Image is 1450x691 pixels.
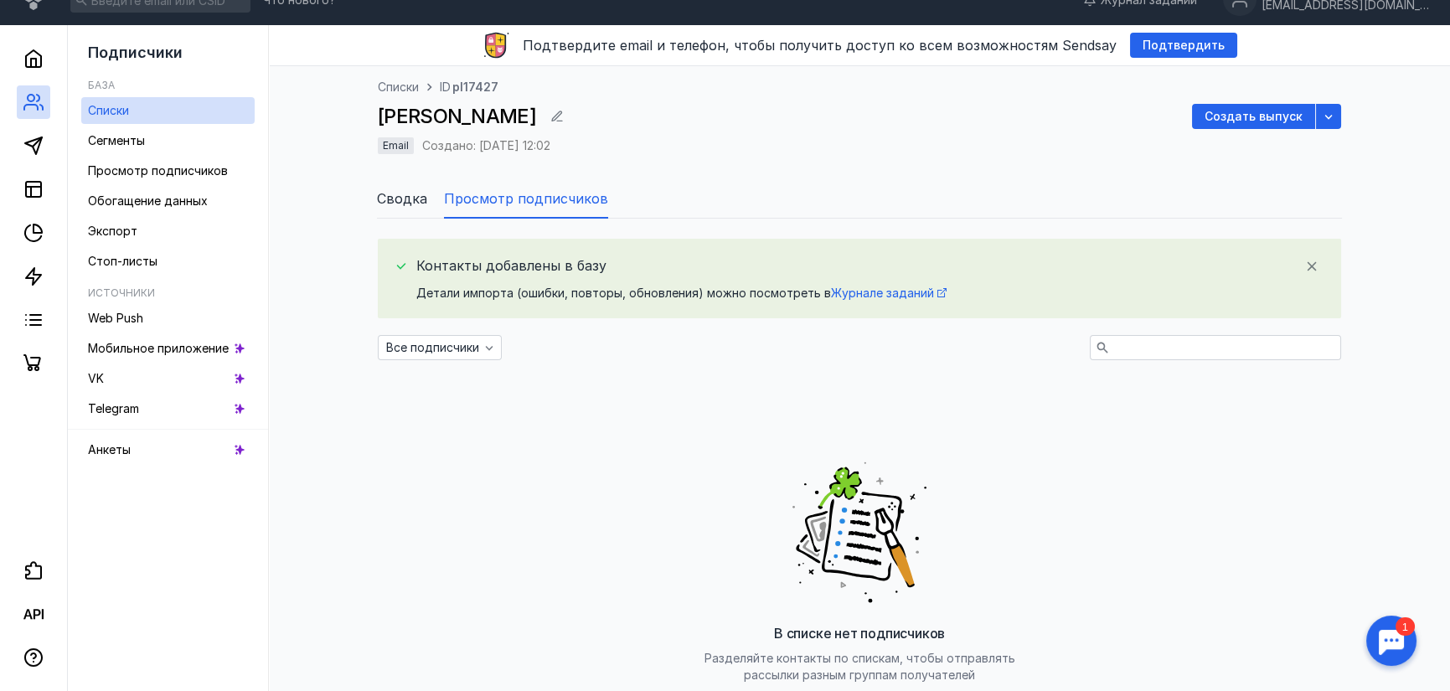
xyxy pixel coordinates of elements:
span: В списке нет подписчиков [774,625,945,642]
button: Создать выпуск [1192,104,1315,129]
div: Создано: [DATE] 12:02 [422,140,550,152]
a: Мобильное приложение [81,335,255,362]
a: Просмотр подписчиков [81,157,255,184]
a: Списки [81,97,255,124]
span: Контакты добавлены в базу [416,255,606,276]
span: Анкеты [88,442,131,456]
a: Web Push [81,305,255,332]
span: Сводка [377,188,427,209]
span: Сегменты [88,133,145,147]
h5: База [88,79,115,91]
a: Журнале заданий [831,286,947,300]
span: pl17427 [452,79,498,95]
a: Списки [378,79,419,95]
span: Email [383,139,409,152]
a: VK [81,365,255,392]
a: Telegram [81,395,255,422]
a: Экспорт [81,218,255,245]
a: Анкеты [81,436,255,463]
div: 1 [38,10,57,28]
span: Подтвердить [1143,39,1225,53]
span: Все подписчики [386,341,479,355]
span: Telegram [88,401,139,415]
span: Списки [88,103,129,117]
h5: Источники [88,286,155,299]
span: ID [440,80,451,94]
span: Просмотр подписчиков [88,163,228,178]
a: Сегменты [81,127,255,154]
span: [PERSON_NAME] [378,104,536,128]
a: Стоп-листы [81,248,255,275]
button: Все подписчики [378,335,502,360]
span: Журнале заданий [831,286,934,300]
span: Подтвердите email и телефон, чтобы получить доступ ко всем возможностям Sendsay [523,37,1117,54]
a: Обогащение данных [81,188,255,214]
span: Мобильное приложение [88,341,229,355]
span: Стоп-листы [88,254,157,268]
span: Web Push [88,311,143,325]
span: Обогащение данных [88,193,208,208]
span: Экспорт [88,224,137,238]
span: VK [88,371,104,385]
div: Детали импорта (ошибки, повторы, обновления) можно посмотреть в [416,285,1324,302]
span: Создать выпуск [1205,110,1303,124]
span: Просмотр подписчиков [444,188,608,209]
span: Разделяйте контакты по спискам, чтобы отправлять рассылки разным группам получателей [704,651,1015,682]
span: Подписчики [88,44,183,61]
button: Подтвердить [1130,33,1237,58]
